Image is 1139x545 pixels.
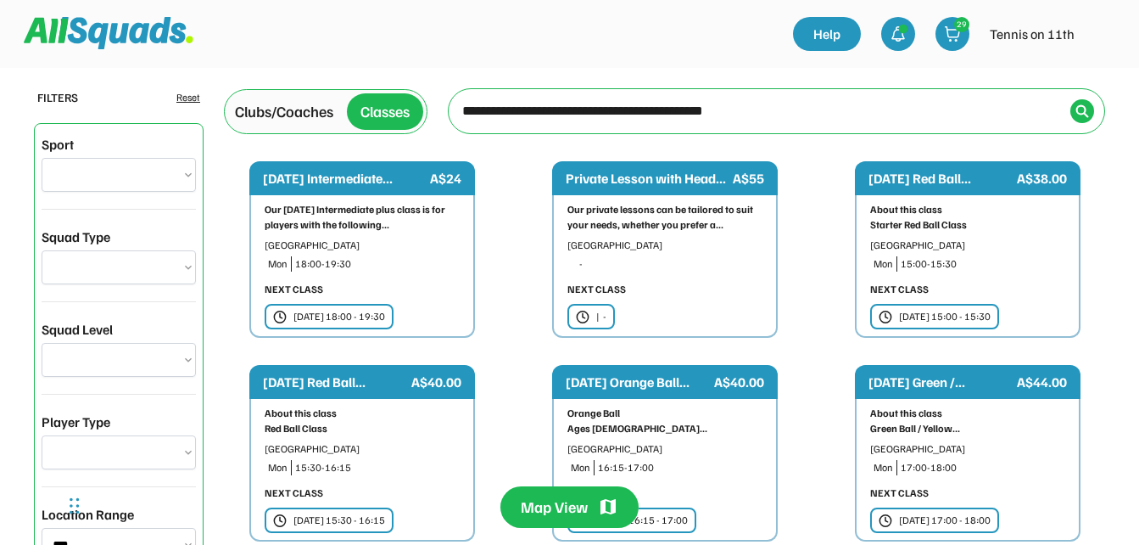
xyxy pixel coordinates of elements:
div: A$24 [430,168,461,188]
div: 18:00-19:30 [295,256,460,272]
div: Clubs/Coaches [235,100,333,123]
div: A$55 [733,168,764,188]
div: Sport [42,134,74,155]
div: Squad Level [42,319,113,340]
img: bell-03%20%281%29.svg [890,25,907,42]
div: [DATE] 18:00 - 19:30 [293,309,385,324]
div: [DATE] Green /... [868,372,1013,392]
div: 16:15-17:00 [598,460,762,475]
div: A$40.00 [411,372,461,392]
div: NEXT CLASS [567,282,626,297]
div: 15:00-15:30 [901,256,1065,272]
div: Mon [874,460,893,475]
div: About this class Starter Red Ball Class [870,202,1065,233]
div: - [579,256,762,272]
div: [GEOGRAPHIC_DATA] [265,238,460,253]
div: NEXT CLASS [870,282,929,297]
div: Our private lessons can be tailored to suit your needs, whether you prefer a... [567,202,762,233]
div: Our [DATE] Intermediate plus class is for players with the following... [265,202,460,233]
div: NEXT CLASS [265,282,323,297]
div: Mon [268,460,288,475]
div: About this class Green Ball / Yellow... [870,406,1065,436]
img: IMG_2979.png [1085,17,1119,51]
div: Mon [571,460,590,475]
div: Reset [176,90,200,105]
div: [GEOGRAPHIC_DATA] [567,441,762,457]
div: [GEOGRAPHIC_DATA] [265,441,460,457]
div: 29 [955,18,969,31]
div: About this class Red Ball Class [265,406,460,436]
img: Icon%20%2838%29.svg [1075,104,1089,118]
div: Mon [874,256,893,272]
div: | - [596,309,606,324]
div: A$44.00 [1017,372,1067,392]
div: [GEOGRAPHIC_DATA] [567,238,762,253]
div: A$38.00 [1017,168,1067,188]
div: Player Type [42,412,110,432]
div: Tennis on 11th [990,24,1075,44]
div: [DATE] Orange Ball... [566,372,711,392]
div: [DATE] Red Ball... [868,168,1013,188]
div: [DATE] 15:00 - 15:30 [899,309,991,324]
div: [GEOGRAPHIC_DATA] [870,441,1065,457]
div: 17:00-18:00 [901,460,1065,475]
img: clock.svg [273,310,287,324]
img: clock.svg [879,310,892,324]
div: Private Lesson with Head... [566,168,729,188]
div: Map View [521,497,588,518]
div: [DATE] Intermediate... [263,168,427,188]
div: Classes [360,100,410,123]
div: Mon [268,256,288,272]
div: [DATE] Red Ball... [263,372,408,392]
div: A$40.00 [714,372,764,392]
img: shopping-cart-01%20%281%29.svg [944,25,961,42]
div: FILTERS [37,88,78,106]
div: Squad Type [42,227,110,247]
img: Squad%20Logo.svg [24,17,193,49]
div: 15:30-16:15 [295,460,460,475]
div: Orange Ball Ages [DEMOGRAPHIC_DATA]... [567,406,762,436]
img: clock.svg [576,310,589,324]
div: [GEOGRAPHIC_DATA] [870,238,1065,253]
a: Help [793,17,861,51]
